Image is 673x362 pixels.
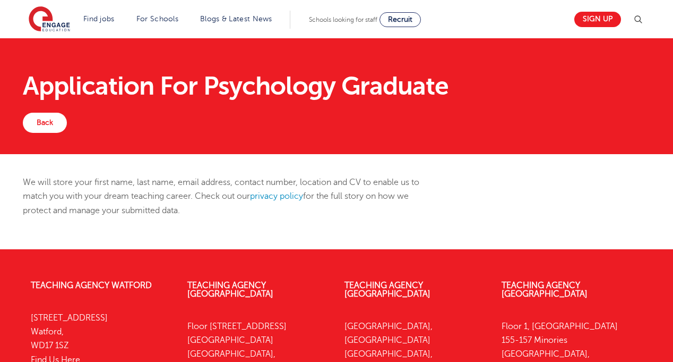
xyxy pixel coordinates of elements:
[344,281,430,299] a: Teaching Agency [GEOGRAPHIC_DATA]
[388,15,412,23] span: Recruit
[31,281,152,290] a: Teaching Agency Watford
[250,191,303,201] a: privacy policy
[23,73,651,99] h1: Application For Psychology Graduate
[23,113,67,133] a: Back
[23,175,436,217] p: We will store your first name, last name, email address, contact number, location and CV to enabl...
[187,281,273,299] a: Teaching Agency [GEOGRAPHIC_DATA]
[136,15,178,23] a: For Schools
[574,12,621,27] a: Sign up
[29,6,70,33] img: Engage Education
[83,15,115,23] a: Find jobs
[309,16,377,23] span: Schools looking for staff
[379,12,421,27] a: Recruit
[502,281,588,299] a: Teaching Agency [GEOGRAPHIC_DATA]
[200,15,272,23] a: Blogs & Latest News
